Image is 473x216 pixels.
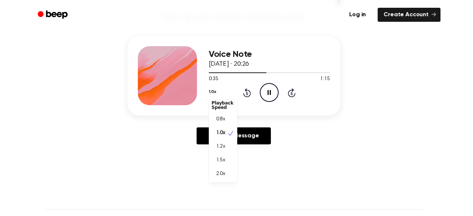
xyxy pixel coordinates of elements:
[209,86,216,98] button: 1.0x
[216,143,225,151] span: 1.2x
[216,116,225,123] span: 0.8x
[216,157,225,164] span: 1.5x
[209,98,237,113] div: Playback Speed
[216,170,225,178] span: 2.0x
[209,100,237,182] div: 1.0x
[216,129,225,137] span: 1.0x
